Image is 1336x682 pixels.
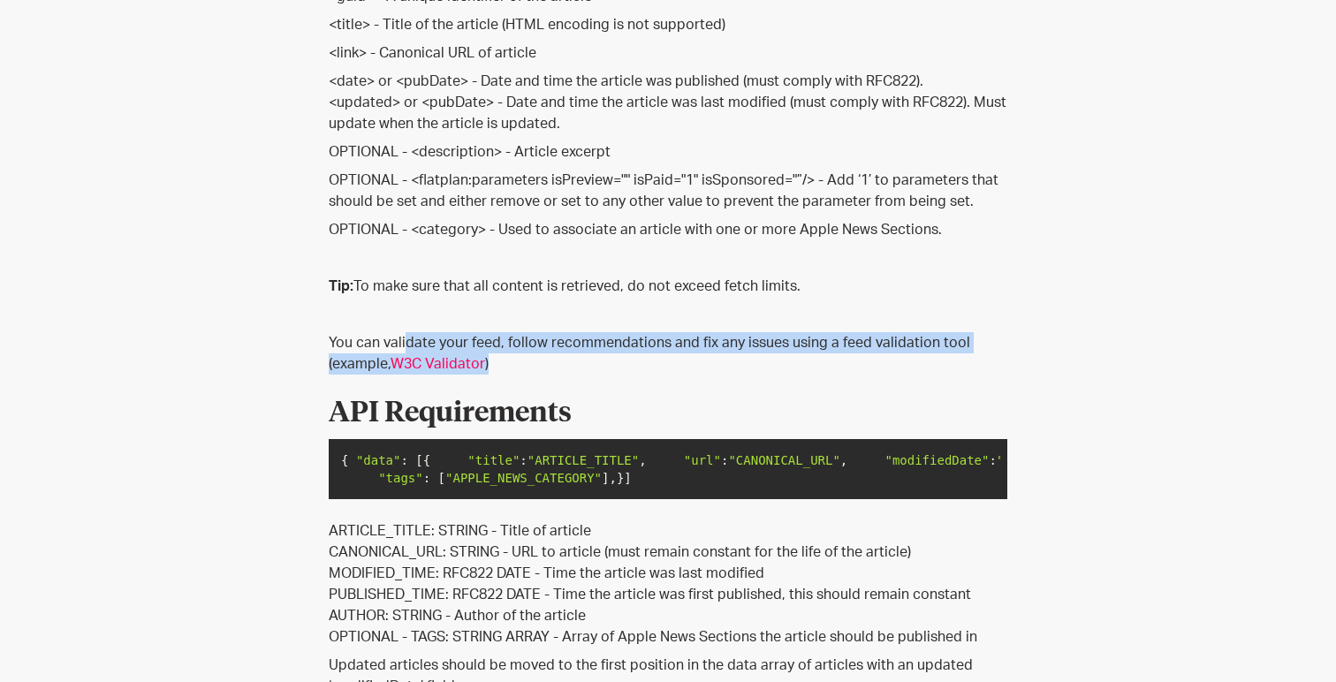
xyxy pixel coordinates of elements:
[329,141,1007,163] p: OPTIONAL - <description> - Article excerpt
[329,279,353,293] strong: Tip:
[329,219,1007,240] p: OPTIONAL - <category> - Used to associate an article with one or more Apple News Sections.
[335,445,1001,493] code: { } ]
[329,170,1007,212] p: OPTIONAL - <flatplan:parameters isPreview="" isPaid="1" isSponsored="”/> - Add ‘1’ to parameters ...
[721,453,728,467] span: :
[329,14,1007,35] p: <title> - Title of the article (HTML encoding is not supported)
[684,453,721,467] span: "url"
[639,453,646,467] span: ,
[329,71,1007,134] p: <date> or <pubDate> - Date and time the article was published (must comply with RFC822). <updated...
[329,247,1007,269] p: ‍
[520,453,527,467] span: :
[445,471,602,485] span: "APPLE_NEWS_CATEGORY"
[423,471,445,485] span: : [
[329,332,1007,375] p: You can validate your feed, follow recommendations and fix any issues using a feed validation too...
[997,453,1108,467] span: "MODIFIED_TIME"
[391,357,485,371] a: W3C Validator
[329,382,1007,433] h4: API Requirements
[400,453,422,467] span: : [
[528,453,639,467] span: "ARTICLE_TITLE"
[329,42,1007,64] p: <link> - Canonical URL of article
[329,499,1007,648] p: ARTICLE_TITLE: STRING - Title of article CANONICAL_URL: STRING - URL to article (must remain cons...
[602,471,617,485] span: ],
[728,453,839,467] span: "CANONICAL_URL"
[378,471,423,485] span: "tags"
[356,453,401,467] span: "data"
[840,453,847,467] span: ,
[329,304,1007,325] p: ‍
[884,453,989,467] span: "modifiedDate"
[329,276,1007,297] p: To make sure that all content is retrieved, do not exceed fetch limits.
[989,453,996,467] span: :
[341,453,348,467] span: {
[467,453,520,467] span: "title"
